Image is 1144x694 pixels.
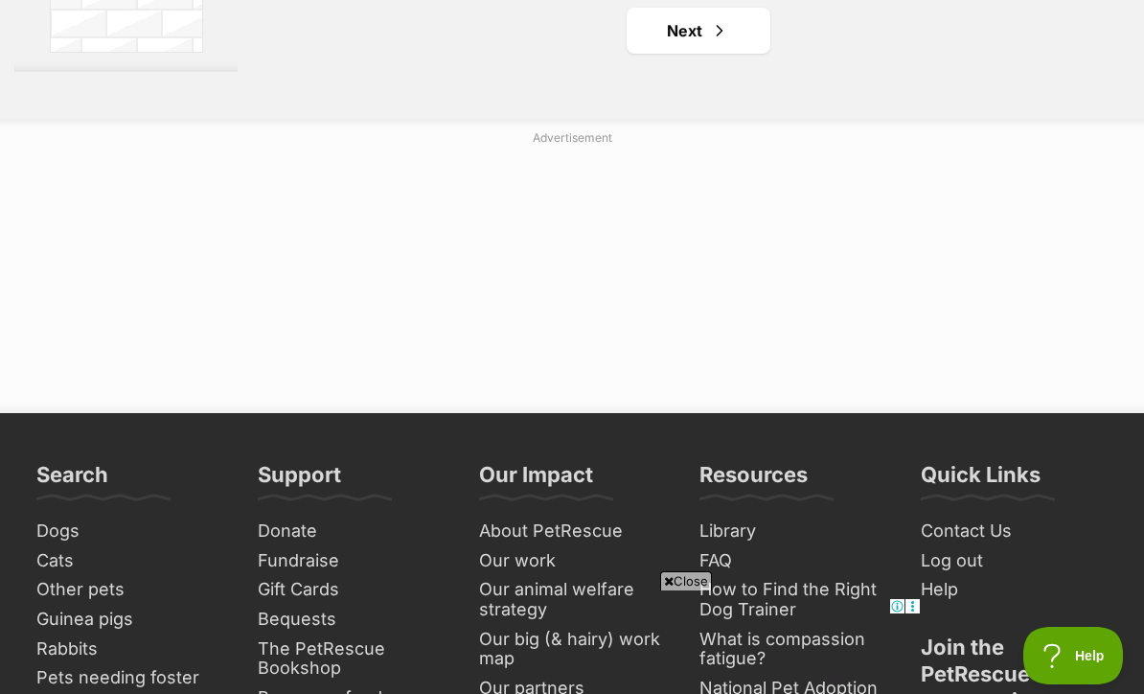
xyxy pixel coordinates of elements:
a: Donate [250,517,452,546]
a: Cats [29,546,231,576]
a: Guinea pigs [29,605,231,635]
a: Contact Us [913,517,1115,546]
a: Help [913,575,1115,605]
a: Our work [471,546,674,576]
a: Log out [913,546,1115,576]
h3: Quick Links [921,461,1041,499]
span: Close [660,571,712,590]
a: Dogs [29,517,231,546]
a: FAQ [692,546,894,576]
a: Gift Cards [250,575,452,605]
h3: Our Impact [479,461,593,499]
nav: Pagination [266,8,1130,54]
iframe: Help Scout Beacon - Open [1023,627,1125,684]
iframe: Advertisement [107,154,1037,394]
iframe: Advertisement [223,598,921,684]
a: Fundraise [250,546,452,576]
a: Our animal welfare strategy [471,575,674,624]
a: Next page [627,8,770,54]
h3: Search [36,461,108,499]
a: Other pets [29,575,231,605]
a: Rabbits [29,635,231,664]
a: About PetRescue [471,517,674,546]
a: Library [692,517,894,546]
a: How to Find the Right Dog Trainer [692,575,894,624]
h3: Support [258,461,341,499]
h3: Resources [699,461,808,499]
